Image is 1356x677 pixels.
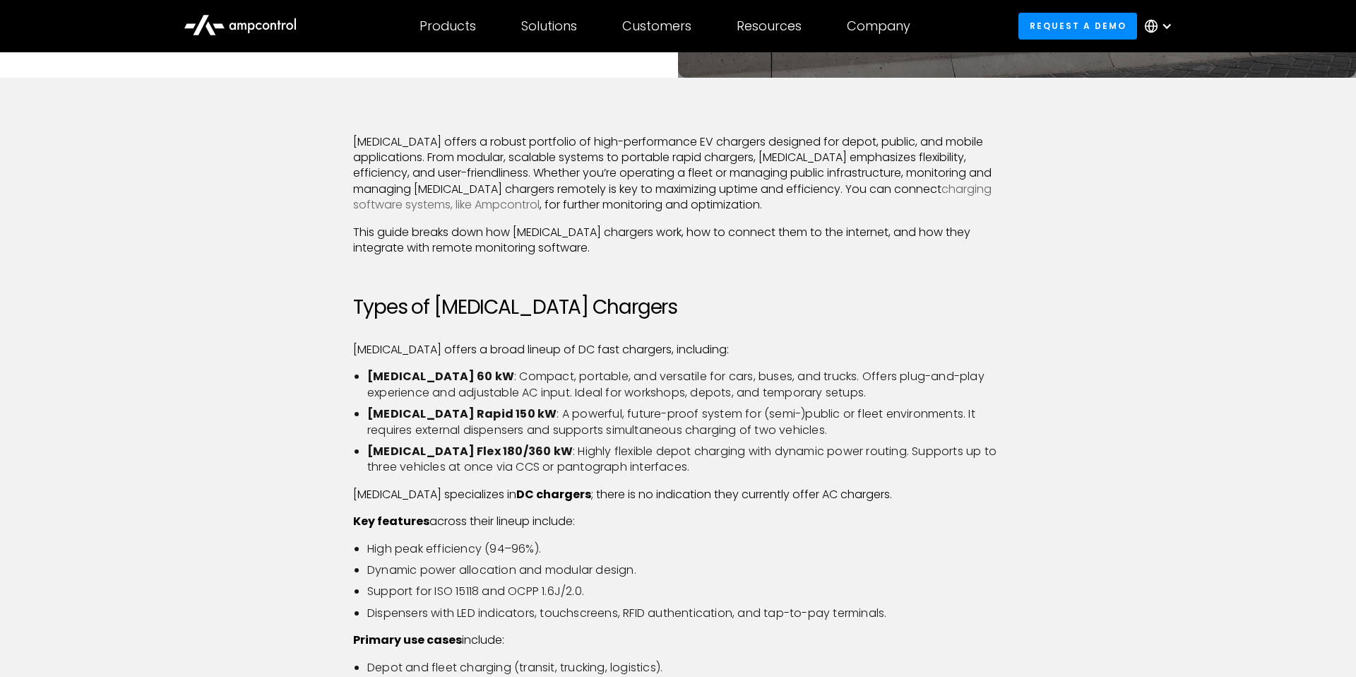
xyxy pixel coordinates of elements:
[516,486,591,502] strong: DC chargers
[847,18,910,34] div: Company
[367,406,557,422] strong: [MEDICAL_DATA] Rapid 150 kW
[737,18,802,34] div: Resources
[622,18,691,34] div: Customers
[367,369,1003,401] li: : Compact, portable, and versatile for cars, buses, and trucks. Offers plug-and-play experience a...
[367,406,1003,438] li: : A powerful, future-proof system for (semi-)public or fleet environments. It requires external d...
[353,632,1003,648] p: include:
[353,181,992,213] a: charging software systems, like Ampcontrol
[367,563,1003,578] li: Dynamic power allocation and modular design.
[353,225,1003,257] p: This guide breaks down how [MEDICAL_DATA] chargers work, how to connect them to the internet, and...
[367,541,1003,557] li: High peak efficiency (94–96%).
[367,606,1003,621] li: Dispensers with LED indicators, touchscreens, RFID authentication, and tap-to-pay terminals.
[353,513,429,529] strong: Key features
[353,342,1003,358] p: [MEDICAL_DATA] offers a broad lineup of DC fast chargers, including:
[521,18,577,34] div: Solutions
[367,444,1003,476] li: : Highly flexible depot charging with dynamic power routing. Supports up to three vehicles at onc...
[353,295,1003,319] h2: Types of [MEDICAL_DATA] Chargers
[353,487,1003,502] p: [MEDICAL_DATA] specializes in ; there is no indication they currently offer AC chargers.
[367,443,573,459] strong: [MEDICAL_DATA] Flex 180/360 kW
[367,584,1003,599] li: Support for ISO 15118 and OCPP 1.6J/2.0.
[420,18,476,34] div: Products
[353,632,462,648] strong: Primary use cases
[1018,13,1137,39] a: Request a demo
[367,368,514,384] strong: [MEDICAL_DATA] 60 kW
[353,514,1003,529] p: across their lineup include:
[367,660,1003,676] li: Depot and fleet charging (transit, trucking, logistics).
[353,134,1003,213] p: [MEDICAL_DATA] offers a robust portfolio of high-performance EV chargers designed for depot, publ...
